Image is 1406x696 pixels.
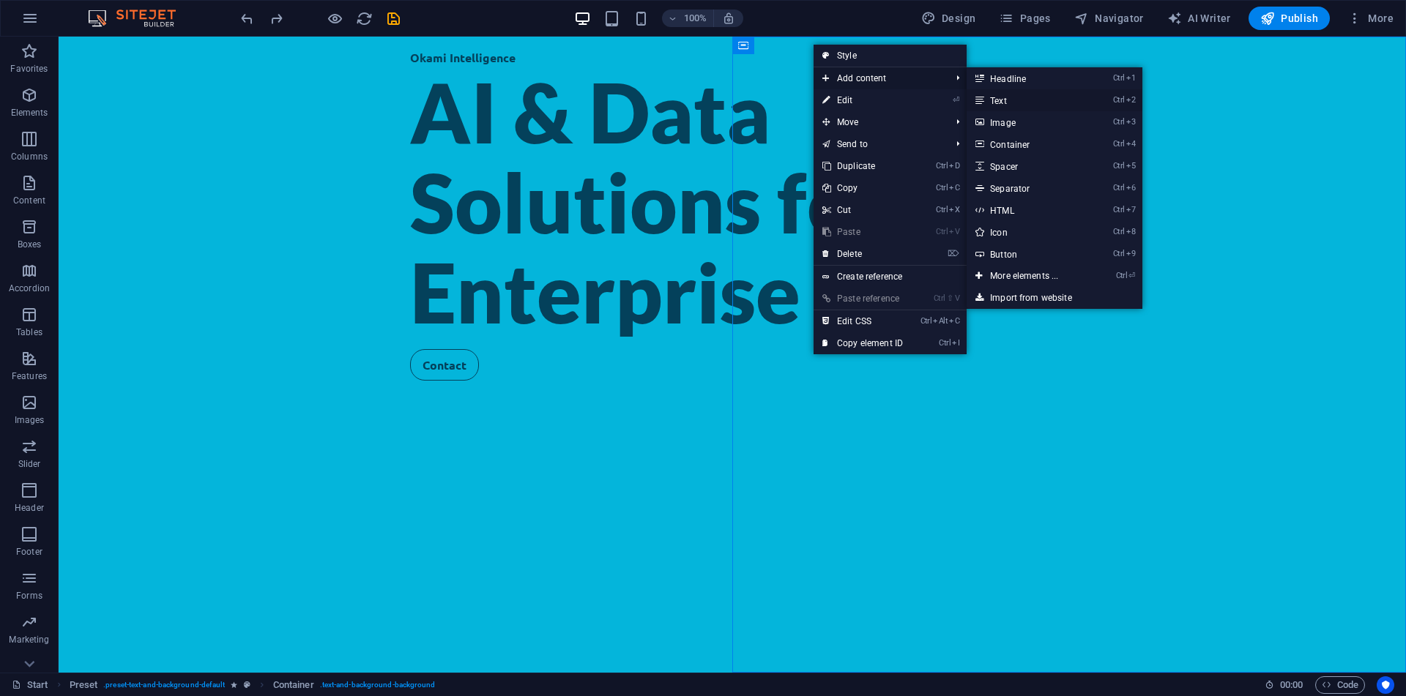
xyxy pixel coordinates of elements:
a: Ctrl3Image [967,111,1087,133]
i: Ctrl [1113,139,1125,149]
i: Ctrl [1113,95,1125,105]
i: Ctrl [1113,249,1125,258]
span: Code [1322,676,1358,694]
i: 5 [1126,161,1136,171]
a: Ctrl7HTML [967,199,1087,221]
span: More [1347,11,1394,26]
i: Reload page [356,10,373,27]
button: AI Writer [1161,7,1237,30]
a: ⌦Delete [814,243,912,265]
p: Marketing [9,634,49,646]
a: Ctrl5Spacer [967,155,1087,177]
p: Boxes [18,239,42,250]
span: Design [921,11,976,26]
span: Navigator [1074,11,1144,26]
i: Undo: Time &nbsp; (14 -> 22) (Ctrl+Z) [239,10,256,27]
a: Ctrl⇧VPaste reference [814,288,912,310]
span: 00 00 [1280,676,1303,694]
a: Ctrl6Separator [967,177,1087,199]
img: Editor Logo [84,10,194,27]
i: Ctrl [1113,161,1125,171]
i: Ctrl [1113,183,1125,192]
i: X [949,205,959,214]
i: Ctrl [1113,205,1125,214]
i: Ctrl [1113,117,1125,127]
span: . text-and-background-background [320,676,436,694]
a: CtrlCCopy [814,177,912,199]
p: Columns [11,151,48,162]
i: 1 [1126,73,1136,83]
button: 100% [662,10,714,27]
a: Ctrl⏎More elements ... [967,265,1087,287]
a: Style [814,45,967,67]
i: 6 [1126,183,1136,192]
i: 4 [1126,139,1136,149]
i: ⏎ [953,95,959,105]
i: ⌦ [948,249,959,258]
nav: breadcrumb [70,676,436,694]
i: Ctrl [939,338,951,348]
a: ⏎Edit [814,89,912,111]
a: Ctrl8Icon [967,221,1087,243]
span: AI Writer [1167,11,1231,26]
button: Click here to leave preview mode and continue editing [326,10,343,27]
span: Move [814,111,945,133]
i: Ctrl [1113,227,1125,236]
i: Ctrl [936,183,948,192]
i: D [949,161,959,171]
span: Click to select. Double-click to edit [273,676,314,694]
i: Ctrl [934,293,945,303]
p: Tables [16,326,42,338]
i: V [955,293,959,303]
button: Publish [1249,7,1330,30]
a: CtrlAltCEdit CSS [814,310,912,332]
i: ⇧ [947,293,953,303]
button: save [384,10,402,27]
p: Header [15,502,44,514]
p: Images [15,414,45,426]
i: C [949,316,959,326]
button: More [1342,7,1399,30]
i: Ctrl [920,316,932,326]
i: Ctrl [936,227,948,236]
h6: Session time [1265,676,1303,694]
i: Ctrl [936,161,948,171]
a: Ctrl1Headline [967,67,1087,89]
a: Click to cancel selection. Double-click to open Pages [12,676,48,694]
h6: 100% [684,10,707,27]
span: Add content [814,67,945,89]
i: V [949,227,959,236]
span: Click to select. Double-click to edit [70,676,98,694]
button: Navigator [1068,7,1150,30]
a: CtrlDDuplicate [814,155,912,177]
a: Ctrl2Text [967,89,1087,111]
span: Pages [999,11,1050,26]
button: Design [915,7,982,30]
a: Create reference [814,266,967,288]
a: Send to [814,133,945,155]
button: redo [267,10,285,27]
span: : [1290,679,1292,690]
i: 8 [1126,227,1136,236]
i: 3 [1126,117,1136,127]
p: Accordion [9,282,50,294]
a: Ctrl9Button [967,243,1087,265]
i: Save (Ctrl+S) [385,10,402,27]
i: Redo: Add element (Ctrl+Y, ⌘+Y) [268,10,285,27]
i: Alt [933,316,948,326]
i: ⏎ [1128,271,1135,280]
i: Ctrl [1113,73,1125,83]
p: Favorites [10,63,48,75]
i: I [952,338,959,348]
a: CtrlVPaste [814,221,912,243]
button: Pages [993,7,1056,30]
i: This element is a customizable preset [244,681,250,689]
i: Element contains an animation [231,681,237,689]
p: Footer [16,546,42,558]
a: CtrlXCut [814,199,912,221]
p: Content [13,195,45,206]
i: Ctrl [1116,271,1128,280]
i: C [949,183,959,192]
a: Import from website [967,287,1142,309]
a: Ctrl4Container [967,133,1087,155]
